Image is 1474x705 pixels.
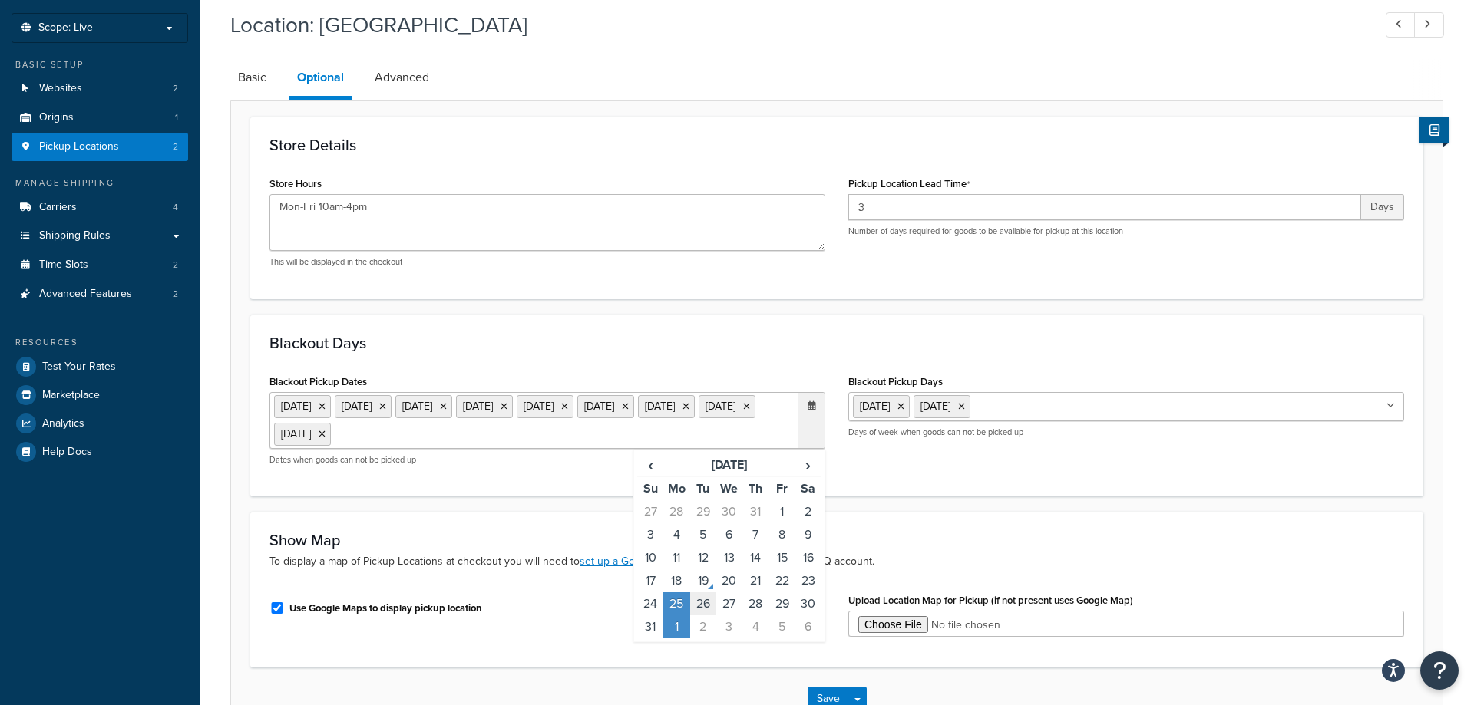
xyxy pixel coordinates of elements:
[768,500,795,523] td: 1
[848,427,1404,438] p: Days of week when goods can not be picked up
[690,476,716,500] th: Tu
[690,546,716,569] td: 12
[1420,651,1459,690] button: Open Resource Center
[716,569,742,592] td: 20
[690,592,716,615] td: 26
[795,615,821,638] td: 6
[795,523,821,546] td: 9
[920,398,950,414] span: [DATE]
[12,104,188,132] li: Origins
[39,140,119,153] span: Pickup Locations
[690,569,716,592] td: 19
[230,10,1357,40] h1: Location: [GEOGRAPHIC_DATA]
[860,398,890,414] span: [DATE]
[38,21,93,35] span: Scope: Live
[690,615,716,638] td: 2
[690,523,716,546] td: 5
[795,546,821,569] td: 16
[12,381,188,409] a: Marketplace
[173,201,178,214] span: 4
[230,59,274,96] a: Basic
[12,280,188,308] a: Advanced Features2
[289,601,482,615] label: Use Google Maps to display pickup location
[742,500,768,523] td: 31
[1419,117,1449,143] button: Show Help Docs
[768,523,795,546] td: 8
[289,59,352,100] a: Optional
[848,178,970,190] label: Pickup Location Lead Time
[39,111,74,124] span: Origins
[768,615,795,638] td: 5
[12,410,188,437] a: Analytics
[637,500,663,523] td: 27
[742,476,768,500] th: Th
[795,569,821,592] td: 23
[12,176,188,189] div: Manage Shipping
[1361,194,1404,220] span: Days
[663,546,689,569] td: 11
[12,336,188,349] div: Resources
[848,226,1404,237] p: Number of days required for goods to be available for pickup at this location
[637,476,663,500] th: Su
[638,395,695,418] li: [DATE]
[663,476,689,500] th: Mo
[742,523,768,546] td: 7
[39,201,77,214] span: Carriers
[663,523,689,546] td: 4
[768,569,795,592] td: 22
[39,259,88,272] span: Time Slots
[12,74,188,103] a: Websites2
[716,476,742,500] th: We
[637,615,663,638] td: 31
[12,438,188,466] a: Help Docs
[716,546,742,569] td: 13
[269,532,1404,549] h3: Show Map
[663,615,689,638] td: 1
[690,500,716,523] td: 29
[269,334,1404,351] h3: Blackout Days
[39,288,132,301] span: Advanced Features
[39,229,111,242] span: Shipping Rules
[768,476,795,500] th: Fr
[517,395,573,418] li: [DATE]
[796,454,821,476] span: ›
[1386,12,1416,38] a: Previous Record
[716,500,742,523] td: 30
[269,553,1404,570] p: To display a map of Pickup Locations at checkout you will need to within your ShipperHQ account.
[269,376,367,387] label: Blackout Pickup Dates
[39,82,82,95] span: Websites
[12,193,188,222] li: Carriers
[795,592,821,615] td: 30
[637,546,663,569] td: 10
[1414,12,1444,38] a: Next Record
[848,376,943,387] label: Blackout Pickup Days
[42,361,116,374] span: Test Your Rates
[637,569,663,592] td: 17
[335,395,392,418] li: [DATE]
[699,395,755,418] li: [DATE]
[577,395,634,418] li: [DATE]
[12,353,188,381] a: Test Your Rates
[269,454,825,466] p: Dates when goods can not be picked up
[637,523,663,546] td: 3
[456,395,513,418] li: [DATE]
[12,74,188,103] li: Websites
[173,288,178,301] span: 2
[716,523,742,546] td: 6
[12,133,188,161] a: Pickup Locations2
[580,553,723,569] a: set up a Google Maps API Key
[42,417,84,430] span: Analytics
[663,569,689,592] td: 18
[663,500,689,523] td: 28
[274,395,331,418] li: [DATE]
[12,251,188,279] a: Time Slots2
[637,592,663,615] td: 24
[269,178,322,189] label: Store Hours
[175,111,178,124] span: 1
[12,251,188,279] li: Time Slots
[12,104,188,132] a: Origins1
